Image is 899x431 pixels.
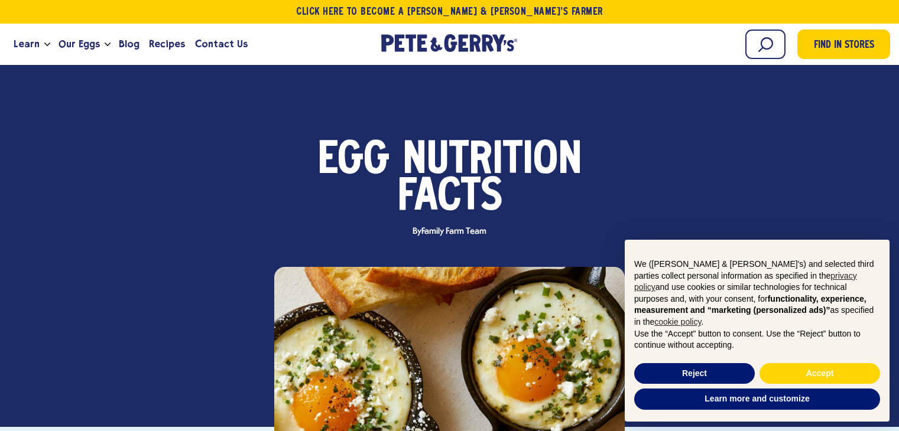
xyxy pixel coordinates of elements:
button: Open the dropdown menu for Our Eggs [105,43,111,47]
span: Contact Us [195,37,248,51]
span: Family Farm Team [421,227,486,236]
span: Our Eggs [59,37,100,51]
p: We ([PERSON_NAME] & [PERSON_NAME]'s) and selected third parties collect personal information as s... [634,259,880,328]
a: Blog [114,28,144,60]
span: Nutrition [403,143,582,179]
a: Our Eggs [54,28,105,60]
span: Recipes [149,37,185,51]
button: Reject [634,363,755,384]
span: Find in Stores [814,38,874,54]
span: By [407,227,492,236]
button: Open the dropdown menu for Learn [44,43,50,47]
a: cookie policy [654,317,701,326]
a: Find in Stores [797,30,890,59]
a: Learn [9,28,44,60]
a: Recipes [144,28,190,60]
button: Accept [760,363,880,384]
span: Facts [397,179,502,216]
button: Learn more and customize [634,388,880,410]
a: Contact Us [190,28,252,60]
input: Search [745,30,786,59]
span: Blog [119,37,139,51]
p: Use the “Accept” button to consent. Use the “Reject” button to continue without accepting. [634,328,880,351]
span: Learn [14,37,40,51]
span: Egg [317,143,390,179]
